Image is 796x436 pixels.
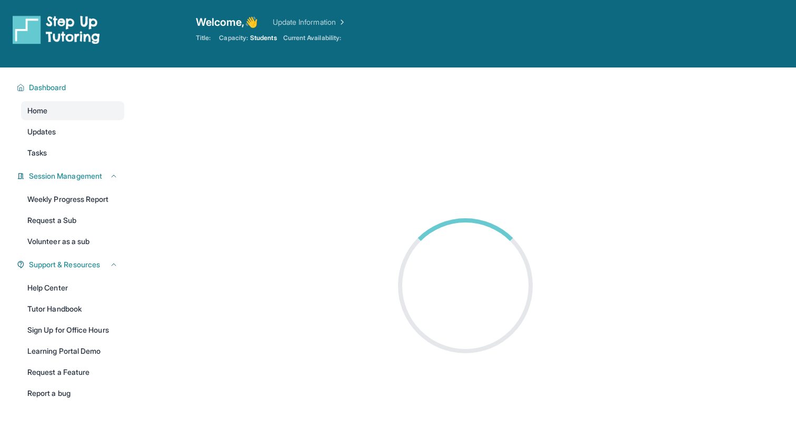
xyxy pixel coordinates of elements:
[21,278,124,297] a: Help Center
[25,259,118,270] button: Support & Resources
[25,171,118,181] button: Session Management
[336,17,346,27] img: Chevron Right
[21,342,124,361] a: Learning Portal Demo
[29,171,102,181] span: Session Management
[250,34,277,42] span: Students
[13,15,100,44] img: logo
[21,101,124,120] a: Home
[21,211,124,230] a: Request a Sub
[219,34,248,42] span: Capacity:
[21,232,124,251] a: Volunteer as a sub
[21,122,124,141] a: Updates
[21,321,124,340] a: Sign Up for Office Hours
[27,105,47,116] span: Home
[21,190,124,209] a: Weekly Progress Report
[273,17,346,27] a: Update Information
[29,82,66,93] span: Dashboard
[283,34,341,42] span: Current Availability:
[196,34,211,42] span: Title:
[21,384,124,403] a: Report a bug
[27,127,56,137] span: Updates
[196,15,258,30] span: Welcome, 👋
[25,82,118,93] button: Dashboard
[21,363,124,382] a: Request a Feature
[27,148,47,158] span: Tasks
[21,143,124,162] a: Tasks
[29,259,100,270] span: Support & Resources
[21,299,124,318] a: Tutor Handbook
